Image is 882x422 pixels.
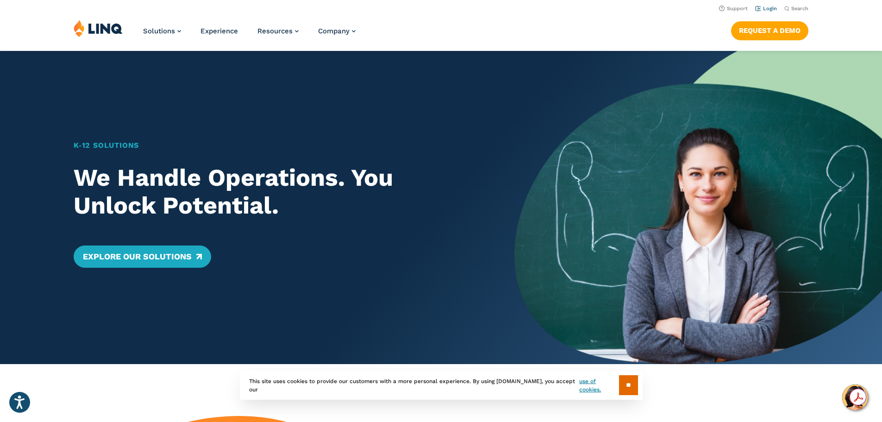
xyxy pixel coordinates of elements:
a: Resources [257,27,299,35]
img: LINQ | K‑12 Software [74,19,123,37]
a: use of cookies. [579,377,619,394]
img: Home Banner [514,51,882,364]
button: Hello, have a question? Let’s chat. [842,384,868,410]
a: Company [318,27,356,35]
nav: Primary Navigation [143,19,356,50]
a: Request a Demo [731,21,808,40]
h1: K‑12 Solutions [74,140,479,151]
span: Company [318,27,350,35]
span: Resources [257,27,293,35]
button: Open Search Bar [784,5,808,12]
span: Solutions [143,27,175,35]
nav: Button Navigation [731,19,808,40]
a: Login [755,6,777,12]
a: Experience [200,27,238,35]
h2: We Handle Operations. You Unlock Potential. [74,164,479,220]
a: Support [719,6,748,12]
a: Explore Our Solutions [74,246,211,268]
a: Solutions [143,27,181,35]
div: This site uses cookies to provide our customers with a more personal experience. By using [DOMAIN... [240,371,643,400]
span: Search [791,6,808,12]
